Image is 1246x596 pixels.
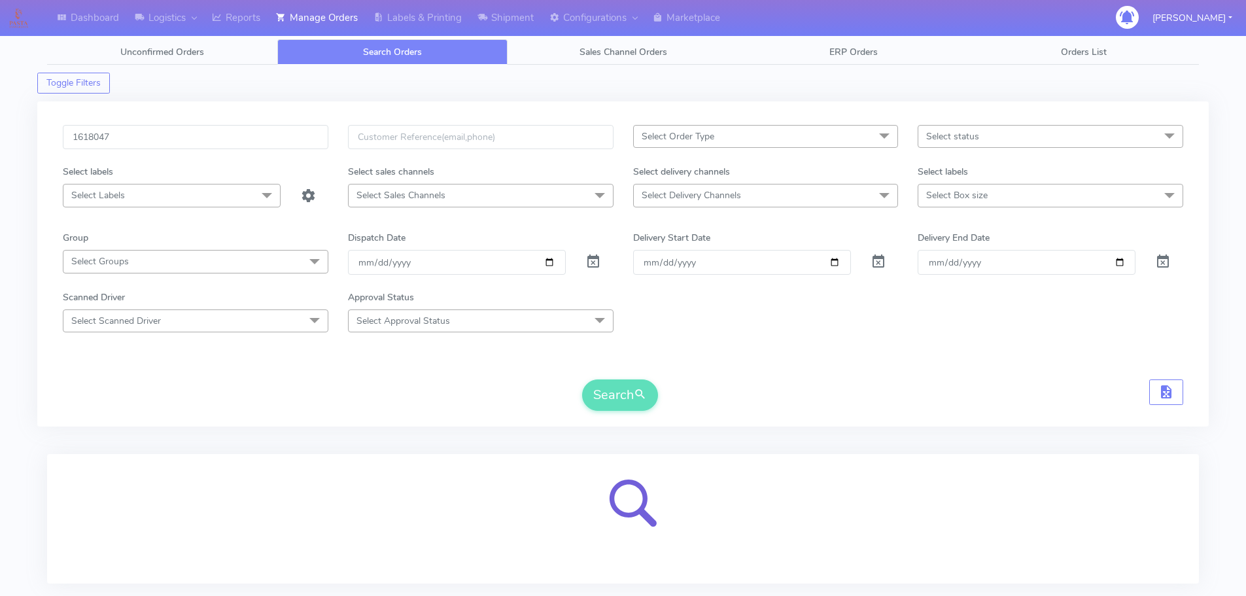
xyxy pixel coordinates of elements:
span: Select Labels [71,189,125,202]
span: Unconfirmed Orders [120,46,204,58]
span: ERP Orders [829,46,878,58]
label: Scanned Driver [63,290,125,304]
span: Orders List [1061,46,1107,58]
img: search-loader.svg [574,470,672,568]
span: Select Scanned Driver [71,315,161,327]
ul: Tabs [47,39,1199,65]
span: Search Orders [363,46,422,58]
label: Select labels [63,165,113,179]
label: Select labels [918,165,968,179]
label: Group [63,231,88,245]
input: Customer Reference(email,phone) [348,125,614,149]
span: Select Delivery Channels [642,189,741,202]
button: Search [582,379,658,411]
span: Sales Channel Orders [580,46,667,58]
label: Dispatch Date [348,231,406,245]
span: Select Order Type [642,130,714,143]
label: Delivery End Date [918,231,990,245]
span: Select Groups [71,255,129,268]
span: Select Box size [926,189,988,202]
label: Select delivery channels [633,165,730,179]
input: Order Id [63,125,328,149]
label: Delivery Start Date [633,231,710,245]
button: Toggle Filters [37,73,110,94]
label: Select sales channels [348,165,434,179]
button: [PERSON_NAME] [1143,5,1242,31]
span: Select Sales Channels [356,189,445,202]
label: Approval Status [348,290,414,304]
span: Select Approval Status [356,315,450,327]
span: Select status [926,130,979,143]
